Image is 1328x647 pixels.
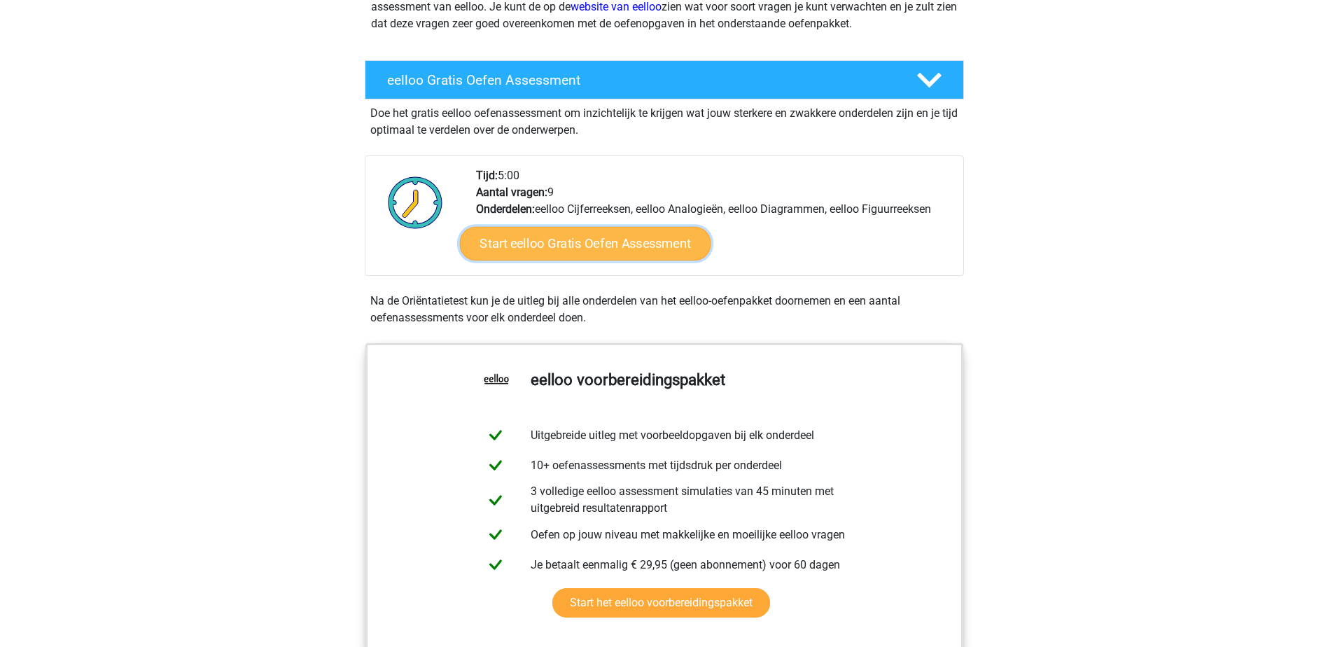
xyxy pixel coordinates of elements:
[476,169,498,182] b: Tijd:
[359,60,970,99] a: eelloo Gratis Oefen Assessment
[459,227,711,260] a: Start eelloo Gratis Oefen Assessment
[380,167,451,237] img: Klok
[387,72,894,88] h4: eelloo Gratis Oefen Assessment
[466,167,963,275] div: 5:00 9 eelloo Cijferreeksen, eelloo Analogieën, eelloo Diagrammen, eelloo Figuurreeksen
[365,293,964,326] div: Na de Oriëntatietest kun je de uitleg bij alle onderdelen van het eelloo-oefenpakket doornemen en...
[476,186,547,199] b: Aantal vragen:
[365,99,964,139] div: Doe het gratis eelloo oefenassessment om inzichtelijk te krijgen wat jouw sterkere en zwakkere on...
[552,588,770,618] a: Start het eelloo voorbereidingspakket
[476,202,535,216] b: Onderdelen:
